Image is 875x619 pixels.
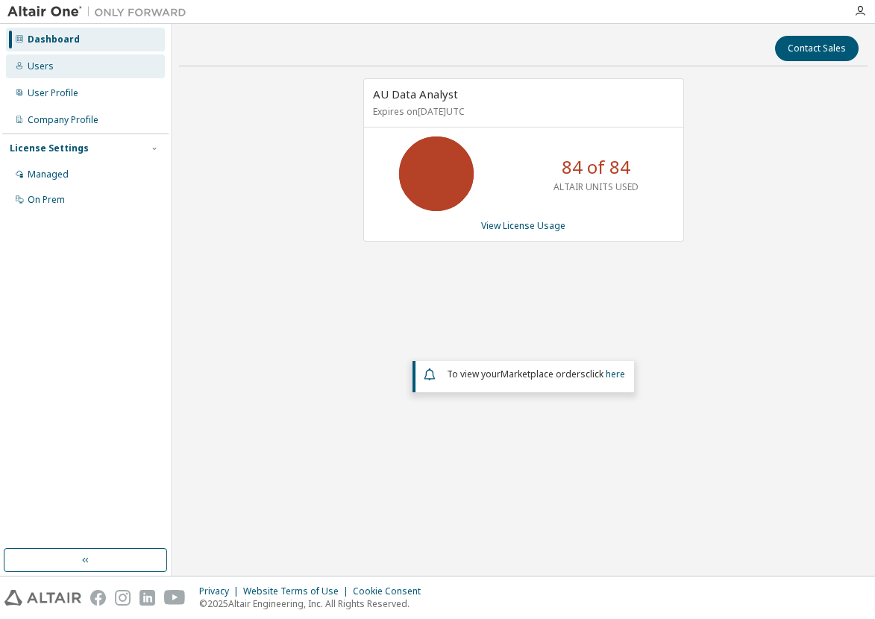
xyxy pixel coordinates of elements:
[4,590,81,606] img: altair_logo.svg
[28,60,54,72] div: Users
[28,114,98,126] div: Company Profile
[199,585,243,597] div: Privacy
[115,590,131,606] img: instagram.svg
[90,590,106,606] img: facebook.svg
[243,585,353,597] div: Website Terms of Use
[373,105,671,118] p: Expires on [DATE] UTC
[199,597,430,610] p: © 2025 Altair Engineering, Inc. All Rights Reserved.
[481,219,565,232] a: View License Usage
[28,194,65,206] div: On Prem
[447,368,625,380] span: To view your click
[606,368,625,380] a: here
[562,154,630,180] p: 84 of 84
[353,585,430,597] div: Cookie Consent
[553,180,639,193] p: ALTAIR UNITS USED
[28,169,69,180] div: Managed
[501,368,586,380] em: Marketplace orders
[7,4,194,19] img: Altair One
[164,590,186,606] img: youtube.svg
[28,34,80,45] div: Dashboard
[139,590,155,606] img: linkedin.svg
[775,36,859,61] button: Contact Sales
[28,87,78,99] div: User Profile
[10,142,89,154] div: License Settings
[373,87,458,101] span: AU Data Analyst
